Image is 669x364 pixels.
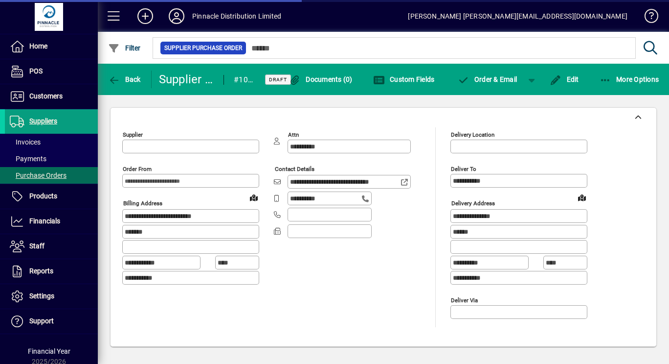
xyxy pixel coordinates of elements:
[29,117,57,125] span: Suppliers
[29,292,54,300] span: Settings
[269,76,287,83] span: Draft
[123,166,152,172] mat-label: Order from
[457,75,517,83] span: Order & Email
[287,71,355,88] button: Documents (0)
[29,92,63,100] span: Customers
[10,171,67,179] span: Purchase Orders
[5,134,98,150] a: Invoices
[106,71,143,88] button: Back
[29,267,53,275] span: Reports
[371,71,437,88] button: Custom Fields
[574,190,590,205] a: View on map
[451,296,478,303] mat-label: Deliver via
[130,7,161,25] button: Add
[98,71,152,88] app-page-header-button: Back
[29,192,57,200] span: Products
[5,184,98,209] a: Products
[451,131,494,138] mat-label: Delivery Location
[29,67,43,75] span: POS
[246,190,262,205] a: View on map
[234,72,253,88] div: #1000
[123,131,143,138] mat-label: Supplier
[29,217,60,225] span: Financials
[29,242,45,250] span: Staff
[5,34,98,59] a: Home
[108,44,141,52] span: Filter
[5,84,98,109] a: Customers
[5,167,98,184] a: Purchase Orders
[550,75,579,83] span: Edit
[106,39,143,57] button: Filter
[161,7,192,25] button: Profile
[164,43,242,53] span: Supplier Purchase Order
[597,71,662,88] button: More Options
[159,72,214,87] div: Supplier Purchase Order
[29,42,47,50] span: Home
[408,8,627,24] div: [PERSON_NAME] [PERSON_NAME][EMAIL_ADDRESS][DOMAIN_NAME]
[5,309,98,334] a: Support
[5,209,98,234] a: Financials
[192,8,281,24] div: Pinnacle Distribution Limited
[28,347,70,355] span: Financial Year
[29,317,54,325] span: Support
[637,2,657,34] a: Knowledge Base
[5,259,98,284] a: Reports
[5,59,98,84] a: POS
[373,75,435,83] span: Custom Fields
[288,131,299,138] mat-label: Attn
[452,71,522,88] button: Order & Email
[547,71,581,88] button: Edit
[289,75,353,83] span: Documents (0)
[10,155,46,163] span: Payments
[600,75,659,83] span: More Options
[5,150,98,167] a: Payments
[5,284,98,309] a: Settings
[451,166,476,172] mat-label: Deliver To
[10,138,41,146] span: Invoices
[5,234,98,259] a: Staff
[108,75,141,83] span: Back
